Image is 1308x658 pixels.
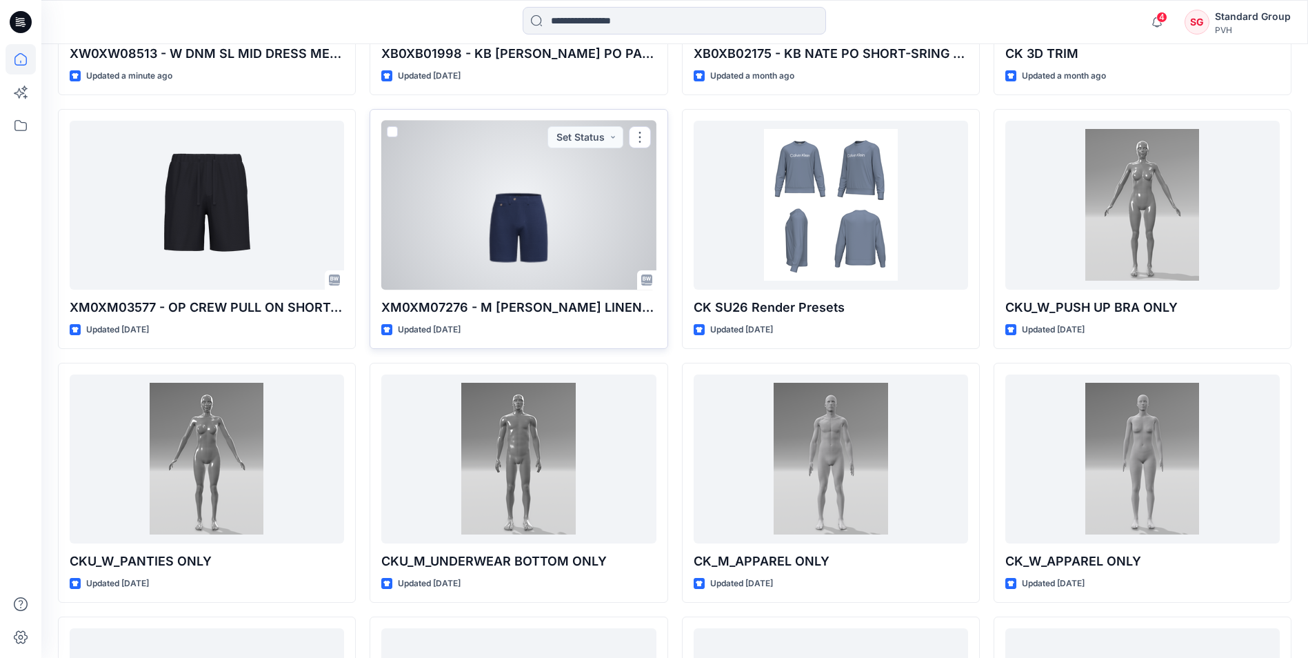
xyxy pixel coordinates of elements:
[1215,8,1291,25] div: Standard Group
[710,69,794,83] p: Updated a month ago
[398,577,461,591] p: Updated [DATE]
[86,69,172,83] p: Updated a minute ago
[1005,375,1280,544] a: CK_W_APPAREL ONLY
[1005,44,1280,63] p: CK 3D TRIM
[710,323,773,337] p: Updated [DATE]
[710,577,773,591] p: Updated [DATE]
[86,577,149,591] p: Updated [DATE]
[1022,577,1085,591] p: Updated [DATE]
[381,121,656,290] a: XM0XM07276 - M RILEY LINEN DC SHORT-SPRING 2026
[381,552,656,571] p: CKU_M_UNDERWEAR BOTTOM ONLY
[86,323,149,337] p: Updated [DATE]
[694,298,968,317] p: CK SU26 Render Presets
[1215,25,1291,35] div: PVH
[1005,552,1280,571] p: CK_W_APPAREL ONLY
[1005,298,1280,317] p: CKU_W_PUSH UP BRA ONLY
[381,298,656,317] p: XM0XM07276 - M [PERSON_NAME] LINEN DC SHORT-SPRING 2026
[1185,10,1209,34] div: SG
[1022,69,1106,83] p: Updated a month ago
[70,552,344,571] p: CKU_W_PANTIES ONLY
[1156,12,1167,23] span: 4
[70,375,344,544] a: CKU_W_PANTIES ONLY
[381,44,656,63] p: XB0XB01998 - KB [PERSON_NAME] PO PANT-SRING 2026
[70,44,344,63] p: XW0XW08513 - W DNM SL MID DRESS MED-SUMMER-2026
[381,375,656,544] a: CKU_M_UNDERWEAR BOTTOM ONLY
[694,552,968,571] p: CK_M_APPAREL ONLY
[694,121,968,290] a: CK SU26 Render Presets
[1022,323,1085,337] p: Updated [DATE]
[694,44,968,63] p: XB0XB02175 - KB NATE PO SHORT-SRING 2026
[70,121,344,290] a: XM0XM03577 - OP CREW PULL ON SHORT-SPRING 2026
[70,298,344,317] p: XM0XM03577 - OP CREW PULL ON SHORT-SPRING 2026
[398,323,461,337] p: Updated [DATE]
[694,375,968,544] a: CK_M_APPAREL ONLY
[1005,121,1280,290] a: CKU_W_PUSH UP BRA ONLY
[398,69,461,83] p: Updated [DATE]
